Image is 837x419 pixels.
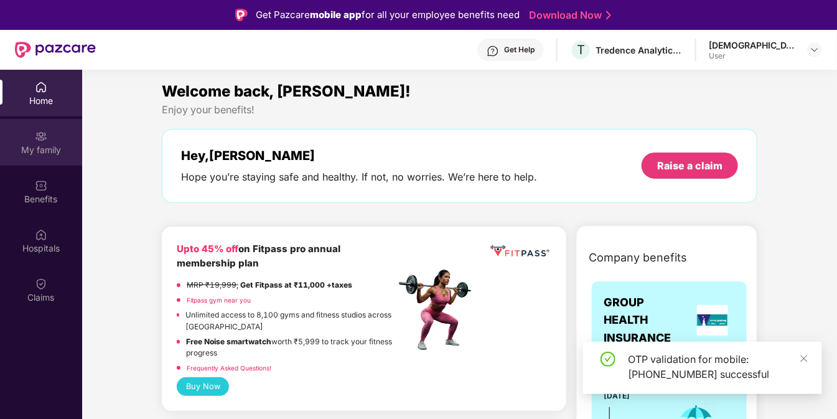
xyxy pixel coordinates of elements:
[810,45,820,55] img: svg+xml;base64,PHN2ZyBpZD0iRHJvcGRvd24tMzJ4MzIiIHhtbG5zPSJodHRwOi8vd3d3LnczLm9yZy8yMDAwL3N2ZyIgd2...
[162,103,757,116] div: Enjoy your benefits!
[489,242,551,261] img: fppp.png
[596,44,683,56] div: Tredence Analytics Solutions Private Limited
[187,364,271,372] a: Frequently Asked Questions!
[186,337,271,346] strong: Free Noise smartwatch
[240,280,352,290] strong: Get Fitpass at ₹11,000 +taxes
[256,7,520,22] div: Get Pazcare for all your employee benefits need
[606,9,611,22] img: Stroke
[577,42,585,57] span: T
[186,336,395,360] p: worth ₹5,999 to track your fitness progress
[657,159,722,172] div: Raise a claim
[697,305,728,336] img: insurerLogo
[181,171,537,184] div: Hope you’re staying safe and healthy. If not, no worries. We’re here to help.
[487,45,499,57] img: svg+xml;base64,PHN2ZyBpZD0iSGVscC0zMngzMiIgeG1sbnM9Imh0dHA6Ly93d3cudzMub3JnLzIwMDAvc3ZnIiB3aWR0aD...
[504,45,535,55] div: Get Help
[589,249,688,266] span: Company benefits
[15,42,96,58] img: New Pazcare Logo
[181,148,537,163] div: Hey, [PERSON_NAME]
[35,130,47,143] img: svg+xml;base64,PHN2ZyB3aWR0aD0iMjAiIGhlaWdodD0iMjAiIHZpZXdCb3g9IjAgMCAyMCAyMCIgZmlsbD0ibm9uZSIgeG...
[709,39,796,51] div: [DEMOGRAPHIC_DATA][PERSON_NAME][DEMOGRAPHIC_DATA]
[185,309,395,333] p: Unlimited access to 8,100 gyms and fitness studios across [GEOGRAPHIC_DATA]
[35,278,47,290] img: svg+xml;base64,PHN2ZyBpZD0iQ2xhaW0iIHhtbG5zPSJodHRwOi8vd3d3LnczLm9yZy8yMDAwL3N2ZyIgd2lkdGg9IjIwIi...
[601,352,615,367] span: check-circle
[177,243,340,270] b: on Fitpass pro annual membership plan
[35,179,47,192] img: svg+xml;base64,PHN2ZyBpZD0iQmVuZWZpdHMiIHhtbG5zPSJodHRwOi8vd3d3LnczLm9yZy8yMDAwL3N2ZyIgd2lkdGg9Ij...
[628,352,807,382] div: OTP validation for mobile: [PHONE_NUMBER] successful
[177,377,229,396] button: Buy Now
[187,296,251,304] a: Fitpass gym near you
[187,280,238,290] del: MRP ₹19,999,
[800,354,808,363] span: close
[235,9,248,21] img: Logo
[604,294,691,347] span: GROUP HEALTH INSURANCE
[311,9,362,21] strong: mobile app
[530,9,607,22] a: Download Now
[162,82,411,100] span: Welcome back, [PERSON_NAME]!
[709,51,796,61] div: User
[177,243,238,255] b: Upto 45% off
[35,81,47,93] img: svg+xml;base64,PHN2ZyBpZD0iSG9tZSIgeG1sbnM9Imh0dHA6Ly93d3cudzMub3JnLzIwMDAvc3ZnIiB3aWR0aD0iMjAiIG...
[395,266,482,354] img: fpp.png
[35,228,47,241] img: svg+xml;base64,PHN2ZyBpZD0iSG9zcGl0YWxzIiB4bWxucz0iaHR0cDovL3d3dy53My5vcmcvMjAwMC9zdmciIHdpZHRoPS...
